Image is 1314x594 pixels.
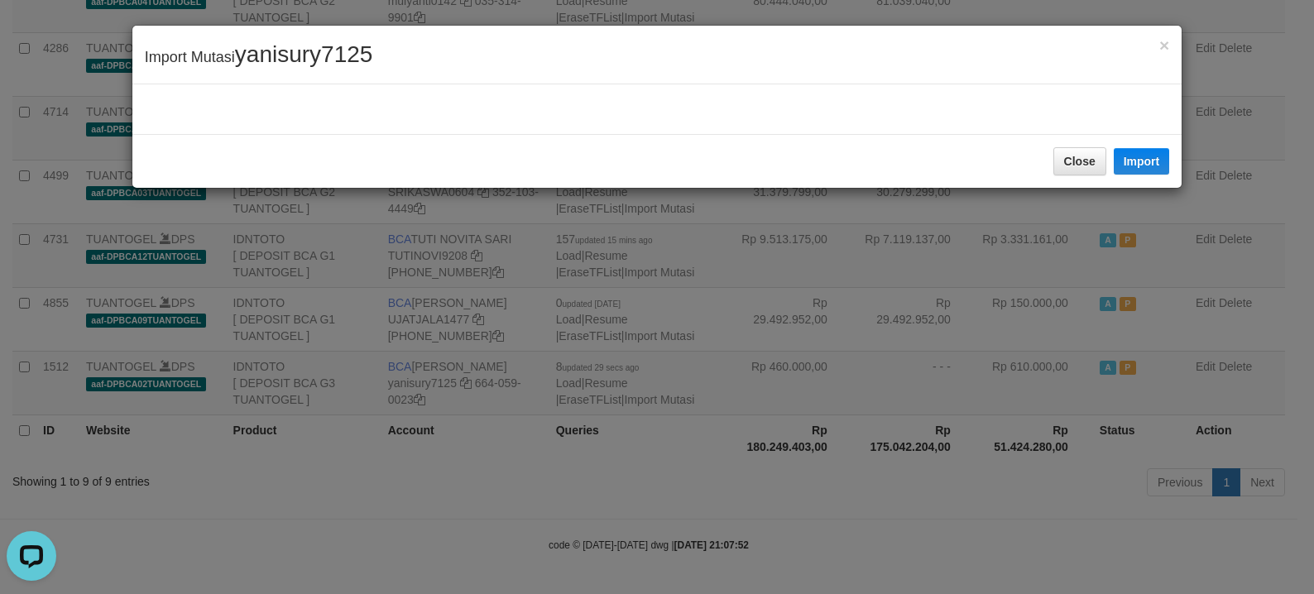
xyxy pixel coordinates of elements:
button: Close [1053,147,1106,175]
span: yanisury7125 [235,41,373,67]
span: Import Mutasi [145,49,373,65]
button: Open LiveChat chat widget [7,7,56,56]
button: Import [1114,148,1170,175]
span: × [1159,36,1169,55]
button: Close [1159,36,1169,54]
